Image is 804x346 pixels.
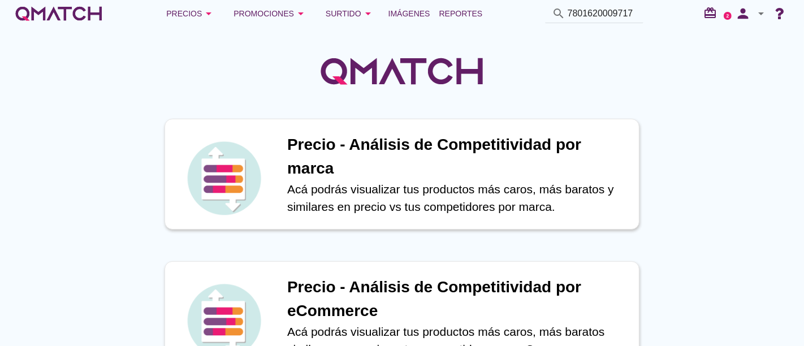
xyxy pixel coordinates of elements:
i: arrow_drop_down [202,7,215,20]
a: Reportes [435,2,487,25]
text: 2 [727,13,729,18]
span: Reportes [439,7,483,20]
a: Imágenes [384,2,435,25]
div: Promociones [234,7,308,20]
i: redeem [703,6,721,20]
p: Acá podrás visualizar tus productos más caros, más baratos y similares en precio vs tus competido... [287,180,628,216]
button: Precios [157,2,224,25]
h1: Precio - Análisis de Competitividad por eCommerce [287,275,628,323]
div: Precios [166,7,215,20]
button: Surtido [317,2,384,25]
input: Buscar productos [568,5,637,23]
a: iconPrecio - Análisis de Competitividad por marcaAcá podrás visualizar tus productos más caros, m... [149,119,655,230]
span: Imágenes [388,7,430,20]
i: search [552,7,565,20]
div: Surtido [326,7,375,20]
a: 2 [724,12,732,20]
i: arrow_drop_down [361,7,375,20]
i: person [732,6,754,21]
i: arrow_drop_down [294,7,308,20]
h1: Precio - Análisis de Competitividad por marca [287,133,628,180]
i: arrow_drop_down [754,7,768,20]
img: QMatchLogo [317,43,487,100]
a: white-qmatch-logo [14,2,104,25]
button: Promociones [224,2,317,25]
img: icon [184,139,263,218]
